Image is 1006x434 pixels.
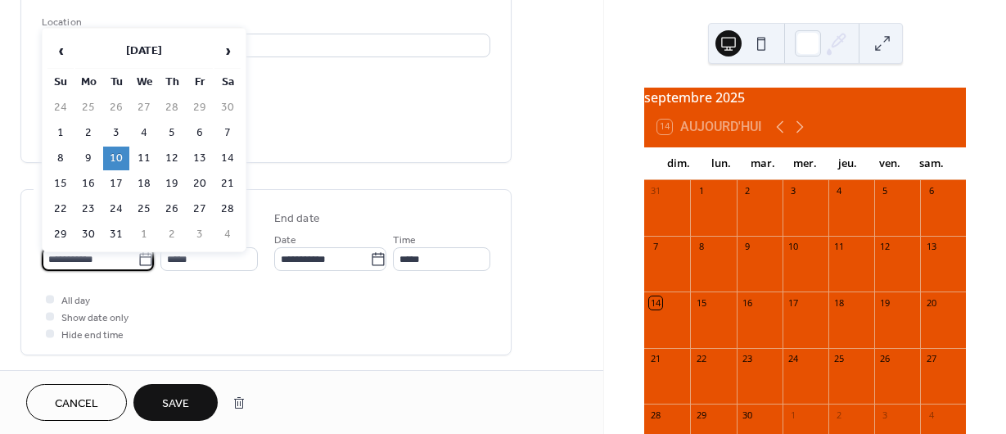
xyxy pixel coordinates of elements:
[925,241,937,253] div: 13
[159,121,185,145] td: 5
[925,353,937,365] div: 27
[187,70,213,94] th: Fr
[61,327,124,344] span: Hide end time
[187,197,213,221] td: 27
[925,409,937,421] div: 4
[787,241,800,253] div: 10
[61,292,90,310] span: All day
[47,223,74,246] td: 29
[48,34,73,67] span: ‹
[103,147,129,170] td: 10
[649,241,661,253] div: 7
[879,296,891,309] div: 19
[47,70,74,94] th: Su
[787,353,800,365] div: 24
[742,241,754,253] div: 9
[26,384,127,421] button: Cancel
[159,96,185,120] td: 28
[214,172,241,196] td: 21
[214,70,241,94] th: Sa
[274,232,296,249] span: Date
[649,185,661,197] div: 31
[103,96,129,120] td: 26
[47,147,74,170] td: 8
[131,197,157,221] td: 25
[695,409,707,421] div: 29
[75,96,102,120] td: 25
[214,197,241,221] td: 28
[925,185,937,197] div: 6
[274,210,320,228] div: End date
[55,396,98,413] span: Cancel
[695,296,707,309] div: 15
[75,172,102,196] td: 16
[833,185,846,197] div: 4
[784,147,827,180] div: mer.
[833,241,846,253] div: 11
[787,185,800,197] div: 3
[187,96,213,120] td: 29
[131,96,157,120] td: 27
[103,172,129,196] td: 17
[131,121,157,145] td: 4
[833,353,846,365] div: 25
[131,223,157,246] td: 1
[214,147,241,170] td: 14
[925,296,937,309] div: 20
[695,353,707,365] div: 22
[103,70,129,94] th: Tu
[47,121,74,145] td: 1
[187,223,213,246] td: 3
[75,197,102,221] td: 23
[131,147,157,170] td: 11
[695,241,707,253] div: 8
[103,197,129,221] td: 24
[42,14,487,31] div: Location
[159,70,185,94] th: Th
[910,147,953,180] div: sam.
[742,409,754,421] div: 30
[103,121,129,145] td: 3
[187,172,213,196] td: 20
[131,172,157,196] td: 18
[187,121,213,145] td: 6
[644,88,966,107] div: septembre 2025
[75,223,102,246] td: 30
[187,147,213,170] td: 13
[742,185,754,197] div: 2
[393,232,416,249] span: Time
[742,296,754,309] div: 16
[75,70,102,94] th: Mo
[833,296,846,309] div: 18
[787,409,800,421] div: 1
[214,121,241,145] td: 7
[649,296,661,309] div: 14
[47,197,74,221] td: 22
[695,185,707,197] div: 1
[75,121,102,145] td: 2
[131,70,157,94] th: We
[649,353,661,365] div: 21
[657,147,700,180] div: dim.
[61,310,129,327] span: Show date only
[742,147,784,180] div: mar.
[133,384,218,421] button: Save
[47,172,74,196] td: 15
[75,147,102,170] td: 9
[649,409,661,421] div: 28
[159,223,185,246] td: 2
[879,353,891,365] div: 26
[215,34,240,67] span: ›
[742,353,754,365] div: 23
[214,96,241,120] td: 30
[879,241,891,253] div: 12
[75,34,213,69] th: [DATE]
[787,296,800,309] div: 17
[103,223,129,246] td: 31
[868,147,911,180] div: ven.
[159,147,185,170] td: 12
[159,172,185,196] td: 19
[159,197,185,221] td: 26
[826,147,868,180] div: jeu.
